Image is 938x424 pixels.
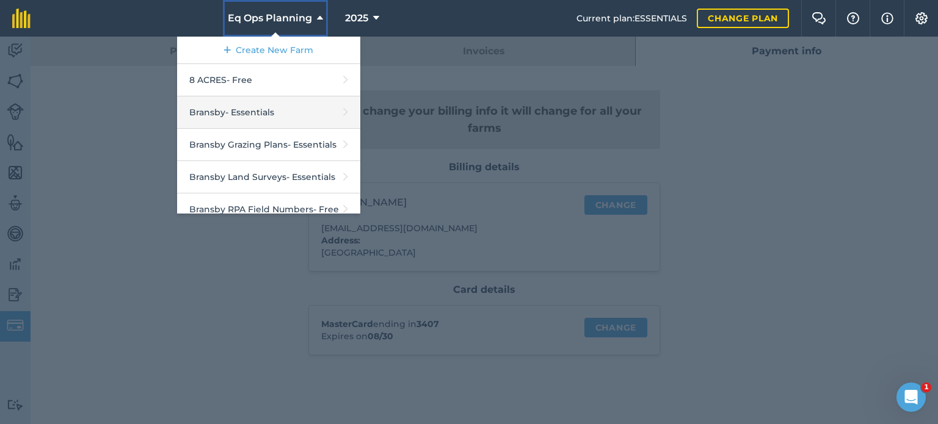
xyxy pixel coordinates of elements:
a: Bransby RPA Field Numbers- Free [177,193,360,226]
a: Bransby Land Surveys- Essentials [177,161,360,193]
a: Create New Farm [177,37,360,64]
a: Bransby- Essentials [177,96,360,129]
span: 1 [922,383,931,392]
a: Change plan [697,9,789,28]
a: 8 ACRES- Free [177,64,360,96]
span: Eq Ops Planning [228,11,312,26]
iframe: Intercom live chat [896,383,926,412]
img: A cog icon [914,12,929,24]
a: Bransby Grazing Plans- Essentials [177,129,360,161]
img: A question mark icon [846,12,860,24]
span: Current plan : ESSENTIALS [576,12,687,25]
span: 2025 [345,11,368,26]
img: fieldmargin Logo [12,9,31,28]
img: svg+xml;base64,PHN2ZyB4bWxucz0iaHR0cDovL3d3dy53My5vcmcvMjAwMC9zdmciIHdpZHRoPSIxNyIgaGVpZ2h0PSIxNy... [881,11,893,26]
img: Two speech bubbles overlapping with the left bubble in the forefront [812,12,826,24]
